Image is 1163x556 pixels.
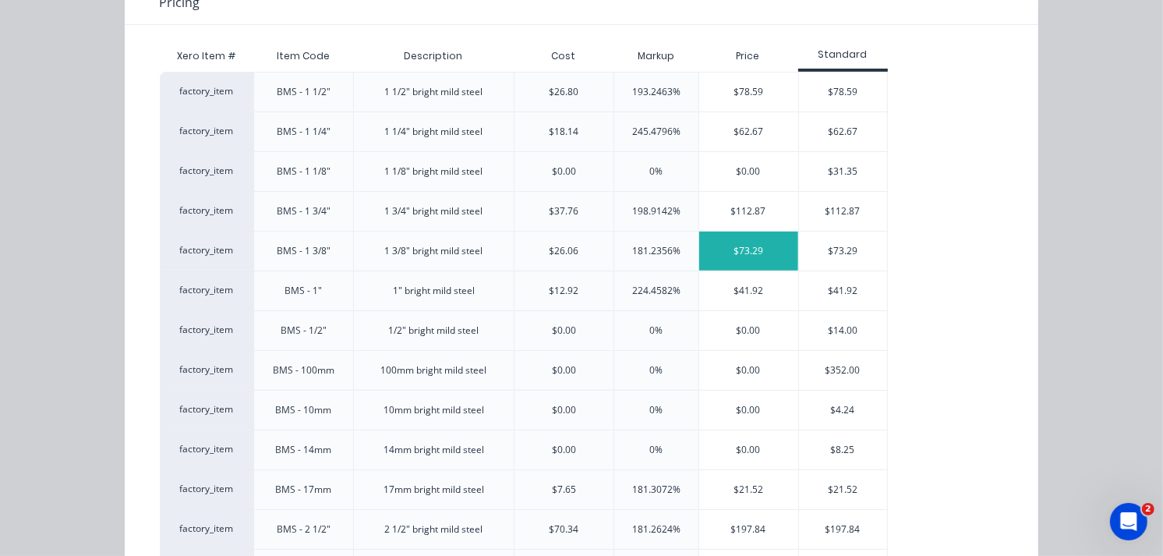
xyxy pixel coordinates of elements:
div: 0% [649,443,663,457]
div: BMS - 1 1/4" [277,125,331,139]
div: 181.2624% [632,522,680,537]
div: BMS - 100mm [273,363,334,377]
div: factory_item [160,151,253,191]
div: 17mm bright mild steel [384,483,484,497]
div: factory_item [160,390,253,430]
div: factory_item [160,350,253,390]
div: 0% [649,324,663,338]
div: $78.59 [799,73,887,112]
div: 1 1/8" bright mild steel [385,165,483,179]
div: BMS - 17mm [276,483,332,497]
div: Item Code [264,37,342,76]
div: factory_item [160,310,253,350]
div: $14.00 [799,311,887,350]
div: 0% [649,165,663,179]
div: $0.00 [699,351,798,390]
div: $0.00 [552,443,576,457]
div: Standard [798,48,888,62]
div: 10mm bright mild steel [384,403,484,417]
div: $112.87 [699,192,798,231]
div: factory_item [160,72,253,112]
div: $7.65 [552,483,576,497]
div: factory_item [160,509,253,549]
div: 1" bright mild steel [393,284,475,298]
div: $21.52 [699,470,798,509]
div: 100mm bright mild steel [381,363,487,377]
div: $31.35 [799,152,887,191]
div: $78.59 [699,73,798,112]
div: $112.87 [799,192,887,231]
div: 181.3072% [632,483,680,497]
div: $0.00 [552,363,576,377]
div: 0% [649,403,663,417]
div: Cost [514,41,613,72]
div: BMS - 1 3/8" [277,244,331,258]
div: 14mm bright mild steel [384,443,484,457]
div: BMS - 14mm [276,443,332,457]
div: $0.00 [552,324,576,338]
div: $0.00 [699,311,798,350]
div: $0.00 [552,165,576,179]
div: 2 1/2" bright mild steel [385,522,483,537]
div: $73.29 [699,232,798,271]
div: 1 3/8" bright mild steel [385,244,483,258]
div: $37.76 [550,204,579,218]
div: $70.34 [550,522,579,537]
span: 2 [1142,503,1154,515]
div: $8.25 [799,430,887,469]
div: Markup [613,41,698,72]
div: factory_item [160,231,253,271]
div: $41.92 [799,271,887,310]
div: $12.92 [550,284,579,298]
div: factory_item [160,191,253,231]
div: $197.84 [799,510,887,549]
div: $41.92 [699,271,798,310]
div: BMS - 1 3/4" [277,204,331,218]
div: 1 1/2" bright mild steel [385,85,483,99]
div: 1 1/4" bright mild steel [385,125,483,139]
div: BMS - 1 1/2" [277,85,331,99]
div: 1/2" bright mild steel [389,324,479,338]
div: Xero Item # [160,41,253,72]
div: $62.67 [699,112,798,151]
div: $0.00 [552,403,576,417]
div: $73.29 [799,232,887,271]
div: Description [392,37,475,76]
div: $352.00 [799,351,887,390]
div: 181.2356% [632,244,680,258]
div: $62.67 [799,112,887,151]
div: $21.52 [799,470,887,509]
div: $197.84 [699,510,798,549]
div: 1 3/4" bright mild steel [385,204,483,218]
div: $26.80 [550,85,579,99]
div: $18.14 [550,125,579,139]
div: BMS - 1/2" [281,324,327,338]
div: 193.2463% [632,85,680,99]
div: $0.00 [699,430,798,469]
div: BMS - 1 1/8" [277,165,331,179]
div: 224.4582% [632,284,680,298]
div: factory_item [160,112,253,151]
div: Price [698,41,798,72]
div: 198.9142% [632,204,680,218]
div: $26.06 [550,244,579,258]
div: $0.00 [699,152,798,191]
div: 245.4796% [632,125,680,139]
div: factory_item [160,430,253,469]
div: factory_item [160,271,253,310]
div: factory_item [160,469,253,509]
div: 0% [649,363,663,377]
div: BMS - 1" [285,284,323,298]
div: BMS - 2 1/2" [277,522,331,537]
iframe: Intercom live chat [1110,503,1147,540]
div: BMS - 10mm [276,403,332,417]
div: $0.00 [699,391,798,430]
div: $4.24 [799,391,887,430]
